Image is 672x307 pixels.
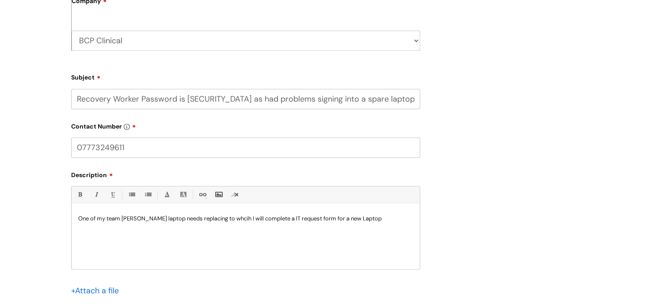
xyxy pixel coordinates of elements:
[126,189,137,200] a: • Unordered List (Ctrl-Shift-7)
[74,189,85,200] a: Bold (Ctrl-B)
[197,189,208,200] a: Link
[71,120,420,130] label: Contact Number
[161,189,172,200] a: Font Color
[71,284,124,298] div: Attach a file
[107,189,118,200] a: Underline(Ctrl-U)
[71,71,420,81] label: Subject
[229,189,240,200] a: Remove formatting (Ctrl-\)
[213,189,224,200] a: Insert Image...
[71,168,420,179] label: Description
[91,189,102,200] a: Italic (Ctrl-I)
[124,124,130,130] img: info-icon.svg
[178,189,189,200] a: Back Color
[71,285,75,296] span: +
[78,215,413,223] p: One of my team [PERSON_NAME] laptop needs replacing to whcih I will complete a IT request form fo...
[142,189,153,200] a: 1. Ordered List (Ctrl-Shift-8)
